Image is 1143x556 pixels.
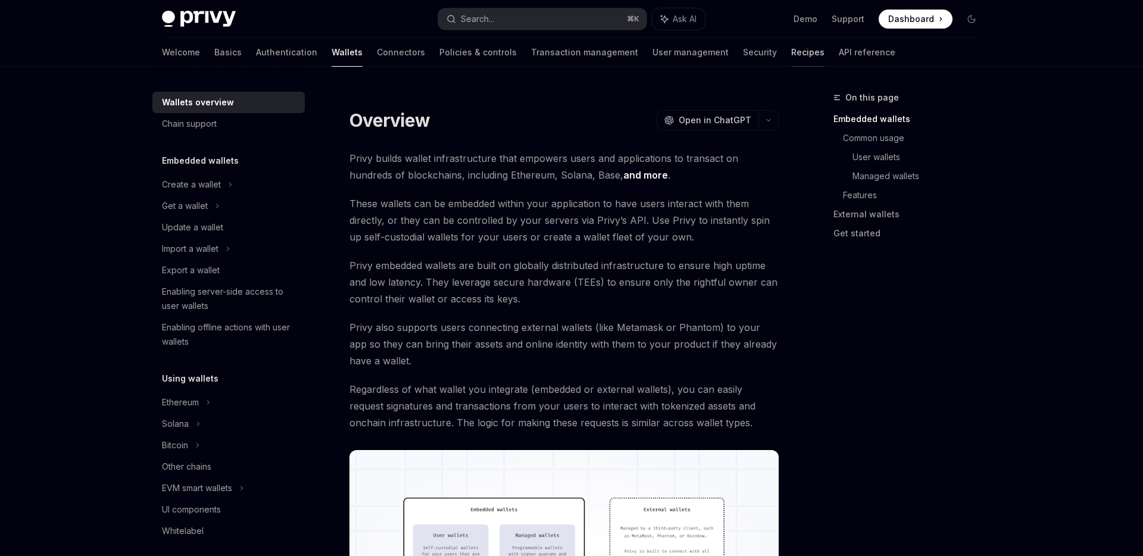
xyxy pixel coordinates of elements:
[162,285,298,313] div: Enabling server-side access to user wallets
[843,186,991,205] a: Features
[833,224,991,243] a: Get started
[743,38,777,67] a: Security
[839,38,895,67] a: API reference
[152,281,305,317] a: Enabling server-side access to user wallets
[152,92,305,113] a: Wallets overview
[349,195,779,245] span: These wallets can be embedded within your application to have users interact with them directly, ...
[791,38,825,67] a: Recipes
[152,113,305,135] a: Chain support
[679,114,751,126] span: Open in ChatGPT
[152,317,305,352] a: Enabling offline actions with user wallets
[794,13,817,25] a: Demo
[962,10,981,29] button: Toggle dark mode
[152,456,305,477] a: Other chains
[627,14,639,24] span: ⌘ K
[439,38,517,67] a: Policies & controls
[349,319,779,369] span: Privy also supports users connecting external wallets (like Metamask or Phantom) to your app so t...
[162,220,223,235] div: Update a wallet
[162,242,218,256] div: Import a wallet
[845,90,899,105] span: On this page
[162,263,220,277] div: Export a wallet
[832,13,864,25] a: Support
[162,11,236,27] img: dark logo
[152,499,305,520] a: UI components
[162,438,188,452] div: Bitcoin
[673,13,697,25] span: Ask AI
[162,417,189,431] div: Solana
[843,129,991,148] a: Common usage
[332,38,363,67] a: Wallets
[162,95,234,110] div: Wallets overview
[162,199,208,213] div: Get a wallet
[162,524,204,538] div: Whitelabel
[652,38,729,67] a: User management
[438,8,647,30] button: Search...⌘K
[162,154,239,168] h5: Embedded wallets
[652,8,705,30] button: Ask AI
[349,110,430,131] h1: Overview
[162,117,217,131] div: Chain support
[349,150,779,183] span: Privy builds wallet infrastructure that empowers users and applications to transact on hundreds o...
[256,38,317,67] a: Authentication
[531,38,638,67] a: Transaction management
[833,110,991,129] a: Embedded wallets
[852,148,991,167] a: User wallets
[879,10,952,29] a: Dashboard
[162,38,200,67] a: Welcome
[377,38,425,67] a: Connectors
[162,502,221,517] div: UI components
[461,12,494,26] div: Search...
[349,381,779,431] span: Regardless of what wallet you integrate (embedded or external wallets), you can easily request si...
[852,167,991,186] a: Managed wallets
[833,205,991,224] a: External wallets
[162,177,221,192] div: Create a wallet
[162,320,298,349] div: Enabling offline actions with user wallets
[162,460,211,474] div: Other chains
[214,38,242,67] a: Basics
[349,257,779,307] span: Privy embedded wallets are built on globally distributed infrastructure to ensure high uptime and...
[888,13,934,25] span: Dashboard
[162,371,218,386] h5: Using wallets
[162,395,199,410] div: Ethereum
[162,481,232,495] div: EVM smart wallets
[152,217,305,238] a: Update a wallet
[623,169,668,182] a: and more
[152,520,305,542] a: Whitelabel
[152,260,305,281] a: Export a wallet
[657,110,758,130] button: Open in ChatGPT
